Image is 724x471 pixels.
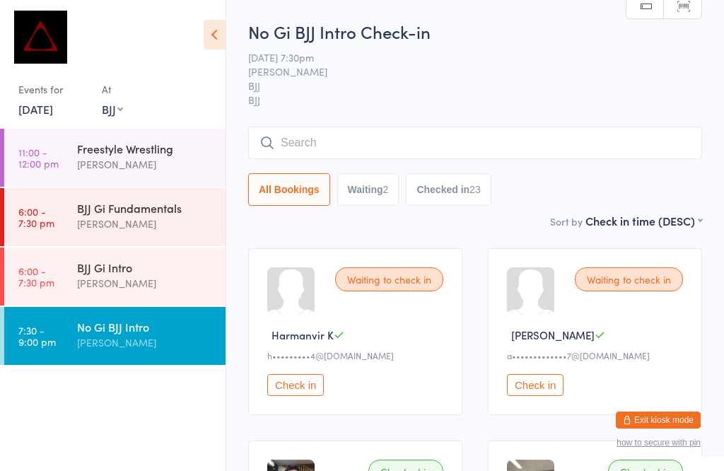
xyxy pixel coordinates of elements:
span: [DATE] 7:30pm [248,50,680,64]
div: Check in time (DESC) [585,213,702,228]
div: Waiting to check in [335,267,443,291]
div: [PERSON_NAME] [77,335,214,351]
div: At [102,78,123,101]
span: BJJ [248,93,702,107]
button: Check in [507,374,564,396]
div: h•••••••••4@[DOMAIN_NAME] [267,349,448,361]
time: 7:30 - 9:00 pm [18,325,56,347]
div: No Gi BJJ Intro [77,319,214,335]
a: 6:00 -7:30 pmBJJ Gi Fundamentals[PERSON_NAME] [4,188,226,246]
div: [PERSON_NAME] [77,216,214,232]
a: 7:30 -9:00 pmNo Gi BJJ Intro[PERSON_NAME] [4,307,226,365]
span: Harmanvir K [271,327,334,342]
div: BJJ [102,101,123,117]
button: Checked in23 [406,173,491,206]
img: Dominance MMA Thomastown [14,11,67,64]
input: Search [248,127,702,159]
h2: No Gi BJJ Intro Check-in [248,20,702,43]
div: BJJ Gi Intro [77,260,214,275]
button: Check in [267,374,324,396]
time: 11:00 - 12:00 pm [18,146,59,169]
button: All Bookings [248,173,330,206]
a: [DATE] [18,101,53,117]
label: Sort by [550,214,583,228]
div: 23 [469,184,481,195]
span: [PERSON_NAME] [248,64,680,78]
a: 11:00 -12:00 pmFreestyle Wrestling[PERSON_NAME] [4,129,226,187]
time: 6:00 - 7:30 pm [18,206,54,228]
div: a•••••••••••••7@[DOMAIN_NAME] [507,349,687,361]
span: BJJ [248,78,680,93]
div: Waiting to check in [575,267,683,291]
button: Exit kiosk mode [616,412,701,429]
button: how to secure with pin [617,438,701,448]
span: [PERSON_NAME] [511,327,595,342]
time: 6:00 - 7:30 pm [18,265,54,288]
div: [PERSON_NAME] [77,275,214,291]
button: Waiting2 [337,173,399,206]
div: 2 [383,184,389,195]
div: Freestyle Wrestling [77,141,214,156]
a: 6:00 -7:30 pmBJJ Gi Intro[PERSON_NAME] [4,248,226,306]
div: BJJ Gi Fundamentals [77,200,214,216]
div: [PERSON_NAME] [77,156,214,173]
div: Events for [18,78,88,101]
